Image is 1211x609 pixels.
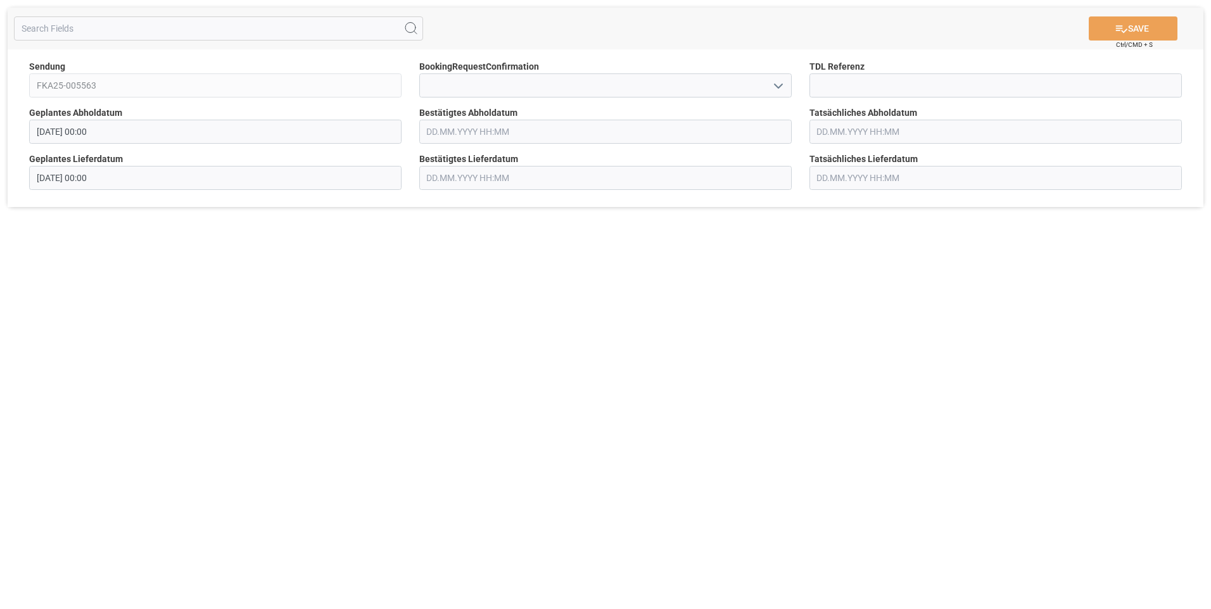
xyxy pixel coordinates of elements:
span: TDL Referenz [809,60,865,73]
span: Tatsächliches Abholdatum [809,106,917,120]
span: Ctrl/CMD + S [1116,40,1153,49]
span: Sendung [29,60,65,73]
input: DD.MM.YYYY HH:MM [419,120,792,144]
input: DD.MM.YYYY HH:MM [809,166,1182,190]
span: Geplantes Abholdatum [29,106,122,120]
input: DD.MM.YYYY HH:MM [29,120,402,144]
input: Search Fields [14,16,423,41]
span: BookingRequestConfirmation [419,60,539,73]
button: SAVE [1089,16,1177,41]
span: Bestätigtes Abholdatum [419,106,517,120]
input: DD.MM.YYYY HH:MM [419,166,792,190]
span: Bestätigtes Lieferdatum [419,153,518,166]
span: Tatsächliches Lieferdatum [809,153,918,166]
input: DD.MM.YYYY HH:MM [809,120,1182,144]
span: Geplantes Lieferdatum [29,153,123,166]
input: DD.MM.YYYY HH:MM [29,166,402,190]
button: open menu [768,76,787,96]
